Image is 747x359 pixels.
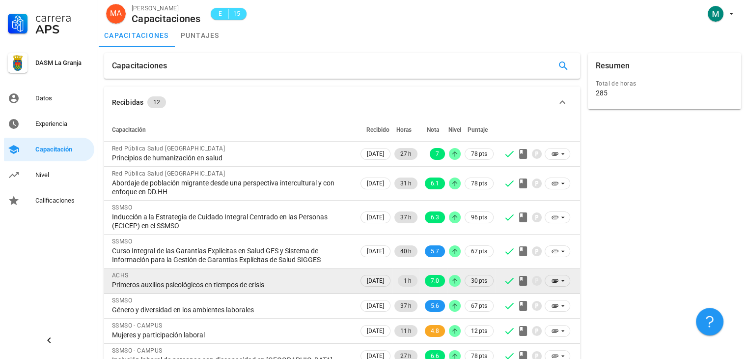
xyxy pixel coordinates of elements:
div: 285 [596,89,608,97]
span: 15 [233,9,241,19]
span: 11 h [400,325,412,337]
div: Capacitación [35,146,90,153]
span: 30 pts [471,276,487,286]
div: APS [35,24,90,35]
span: 5.6 [431,300,439,312]
span: 37 h [400,211,412,223]
span: 7.0 [431,275,439,287]
div: Curso Integral de las Garantías Explícitas en Salud GES y Sistema de Información para la Gestión ... [112,246,351,264]
div: Calificaciones [35,197,90,205]
div: Nivel [35,171,90,179]
div: Capacitaciones [132,13,201,24]
span: Red Pública Salud [GEOGRAPHIC_DATA] [112,145,225,152]
th: Horas [392,118,419,142]
span: Red Pública Salud [GEOGRAPHIC_DATA] [112,170,225,177]
a: Datos [4,87,94,110]
a: Experiencia [4,112,94,136]
span: 67 pts [471,301,487,311]
div: Mujeres y participación laboral [112,330,351,339]
a: puntajes [175,24,225,47]
div: Recibidas [112,97,143,108]
th: Capacitación [104,118,359,142]
span: [DATE] [367,275,384,286]
th: Recibido [359,118,392,142]
div: Principios de humanización en salud [112,153,351,162]
div: Resumen [596,53,630,79]
div: [PERSON_NAME] [132,3,201,13]
span: Nota [427,126,439,133]
span: [DATE] [367,246,384,257]
th: Nota [419,118,447,142]
span: [DATE] [367,326,384,336]
div: Carrera [35,12,90,24]
span: SSMSO [112,204,132,211]
span: Puntaje [468,126,488,133]
span: MA [110,4,122,24]
div: Capacitaciones [112,53,167,79]
span: [DATE] [367,212,384,223]
span: 27 h [400,148,412,160]
span: [DATE] [367,178,384,189]
span: 40 h [400,245,412,257]
th: Puntaje [463,118,496,142]
span: E [217,9,224,19]
button: Recibidas 12 [104,87,580,118]
div: Experiencia [35,120,90,128]
div: avatar [708,6,723,22]
div: Datos [35,94,90,102]
th: Nivel [447,118,463,142]
div: Abordaje de población migrante desde una perspectiva intercultural y con enfoque en DD.HH [112,179,351,196]
span: Recibido [366,126,389,133]
div: avatar [106,4,126,24]
div: Total de horas [596,79,733,89]
span: 78 pts [471,179,487,188]
div: Primeros auxilios psicológicos en tiempos de crisis [112,280,351,289]
span: 37 h [400,300,412,312]
span: 31 h [400,178,412,189]
span: 12 [153,96,160,108]
div: Género y diversidad en los ambientes laborales [112,305,351,314]
span: SSMSO - CAMPUS [112,347,163,354]
span: Horas [396,126,412,133]
a: Calificaciones [4,189,94,212]
span: 6.3 [431,211,439,223]
span: Nivel [448,126,461,133]
span: 12 pts [471,326,487,336]
span: ACHS [112,272,129,279]
span: 7 [436,148,439,160]
span: 1 h [404,275,412,287]
span: [DATE] [367,149,384,159]
span: 96 pts [471,212,487,222]
span: SSMSO - CAMPUS [112,322,163,329]
div: DASM La Granja [35,59,90,67]
span: 4.8 [431,325,439,337]
a: Capacitación [4,138,94,161]
span: SSMSO [112,238,132,245]
div: Inducción a la Estrategia de Cuidado Integral Centrado en las Personas (ECICEP) en el SSMSO [112,212,351,230]
span: 5.7 [431,245,439,257]
span: [DATE] [367,300,384,311]
a: capacitaciones [98,24,175,47]
span: 78 pts [471,149,487,159]
span: 6.1 [431,178,439,189]
span: SSMSO [112,297,132,304]
a: Nivel [4,163,94,187]
span: 67 pts [471,246,487,256]
span: Capacitación [112,126,146,133]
